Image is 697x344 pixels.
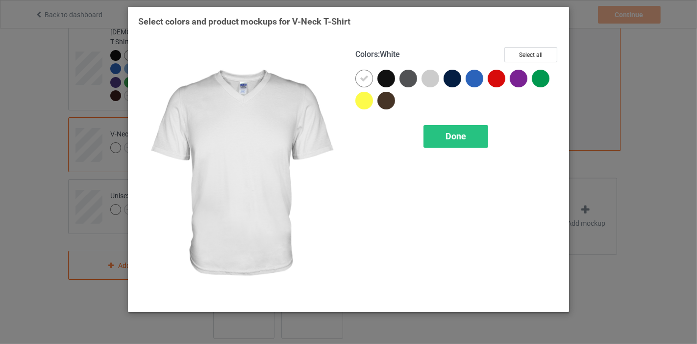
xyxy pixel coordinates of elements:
[355,50,378,59] span: Colors
[380,50,400,59] span: White
[138,47,342,302] img: regular.jpg
[446,131,466,141] span: Done
[138,16,350,26] span: Select colors and product mockups for V-Neck T-Shirt
[504,47,557,62] button: Select all
[355,50,400,60] h4: :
